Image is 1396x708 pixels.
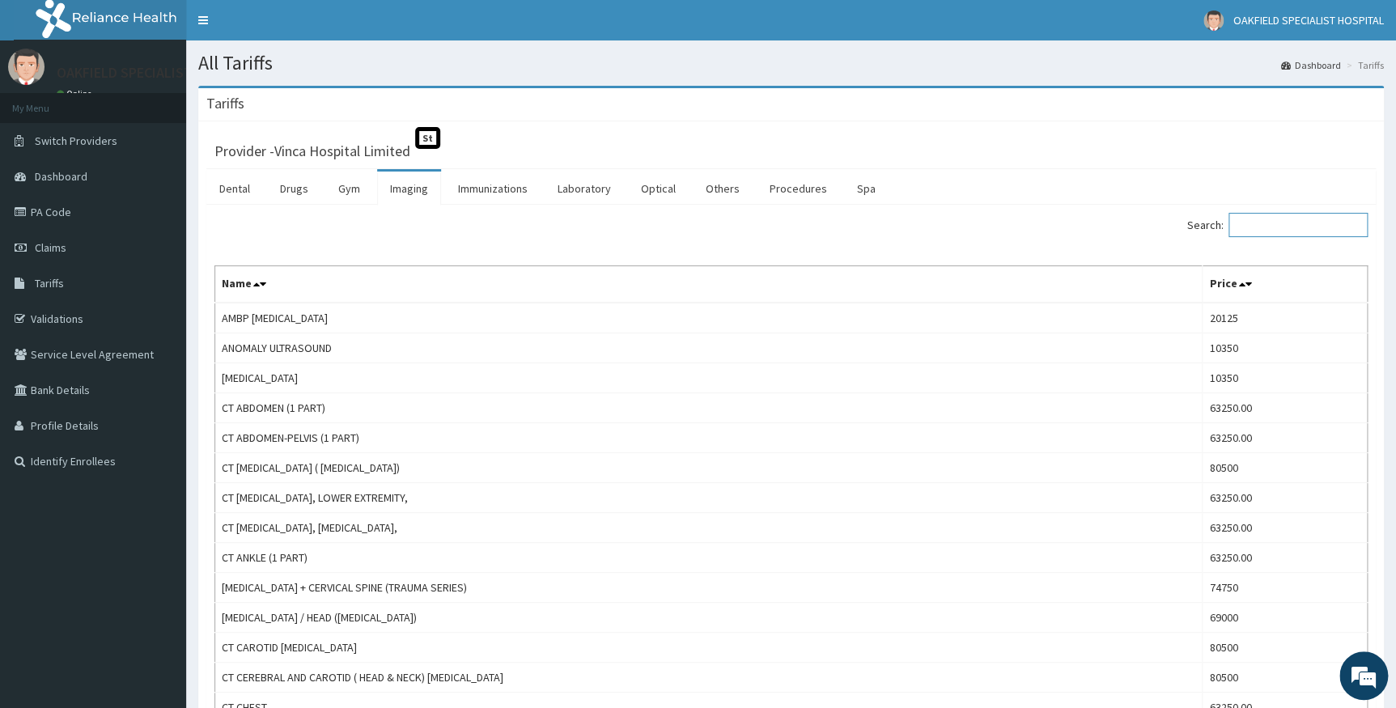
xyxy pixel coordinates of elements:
td: CT CEREBRAL AND CAROTID ( HEAD & NECK) [MEDICAL_DATA] [215,663,1203,693]
img: User Image [1203,11,1224,31]
label: Search: [1187,213,1368,237]
input: Search: [1228,213,1368,237]
th: Price [1203,266,1368,303]
td: 80500 [1203,663,1368,693]
a: Imaging [377,172,441,206]
td: CT [MEDICAL_DATA] ( [MEDICAL_DATA]) [215,453,1203,483]
td: AMBP [MEDICAL_DATA] [215,303,1203,333]
td: 10350 [1203,363,1368,393]
td: [MEDICAL_DATA] [215,363,1203,393]
td: 69000 [1203,603,1368,633]
td: 80500 [1203,453,1368,483]
a: Laboratory [545,172,624,206]
td: 63250.00 [1203,483,1368,513]
span: Switch Providers [35,134,117,148]
h3: Provider - Vinca Hospital Limited [214,144,410,159]
td: 20125 [1203,303,1368,333]
a: Gym [325,172,373,206]
td: [MEDICAL_DATA] / HEAD ([MEDICAL_DATA]) [215,603,1203,633]
a: Online [57,88,95,100]
td: 63250.00 [1203,423,1368,453]
td: CT CAROTID [MEDICAL_DATA] [215,633,1203,663]
p: OAKFIELD SPECIALIST HOSPITAL [57,66,259,80]
a: Dental [206,172,263,206]
td: 10350 [1203,333,1368,363]
td: CT [MEDICAL_DATA], [MEDICAL_DATA], [215,513,1203,543]
td: CT ABDOMEN (1 PART) [215,393,1203,423]
a: Dashboard [1281,58,1341,72]
td: CT [MEDICAL_DATA], LOWER EXTREMITY, [215,483,1203,513]
span: Dashboard [35,169,87,184]
td: 63250.00 [1203,513,1368,543]
td: [MEDICAL_DATA] + CERVICAL SPINE (TRAUMA SERIES) [215,573,1203,603]
li: Tariffs [1343,58,1384,72]
a: Others [693,172,753,206]
td: 63250.00 [1203,393,1368,423]
h3: Tariffs [206,96,244,111]
span: OAKFIELD SPECIALIST HOSPITAL [1233,13,1384,28]
img: User Image [8,49,45,85]
td: 80500 [1203,633,1368,663]
td: 63250.00 [1203,543,1368,573]
td: CT ABDOMEN-PELVIS (1 PART) [215,423,1203,453]
a: Immunizations [445,172,541,206]
td: 74750 [1203,573,1368,603]
a: Drugs [267,172,321,206]
a: Optical [628,172,689,206]
th: Name [215,266,1203,303]
td: CT ANKLE (1 PART) [215,543,1203,573]
a: Spa [844,172,889,206]
h1: All Tariffs [198,53,1384,74]
span: Tariffs [35,276,64,290]
span: Claims [35,240,66,255]
span: St [415,127,440,149]
a: Procedures [757,172,840,206]
td: ANOMALY ULTRASOUND [215,333,1203,363]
